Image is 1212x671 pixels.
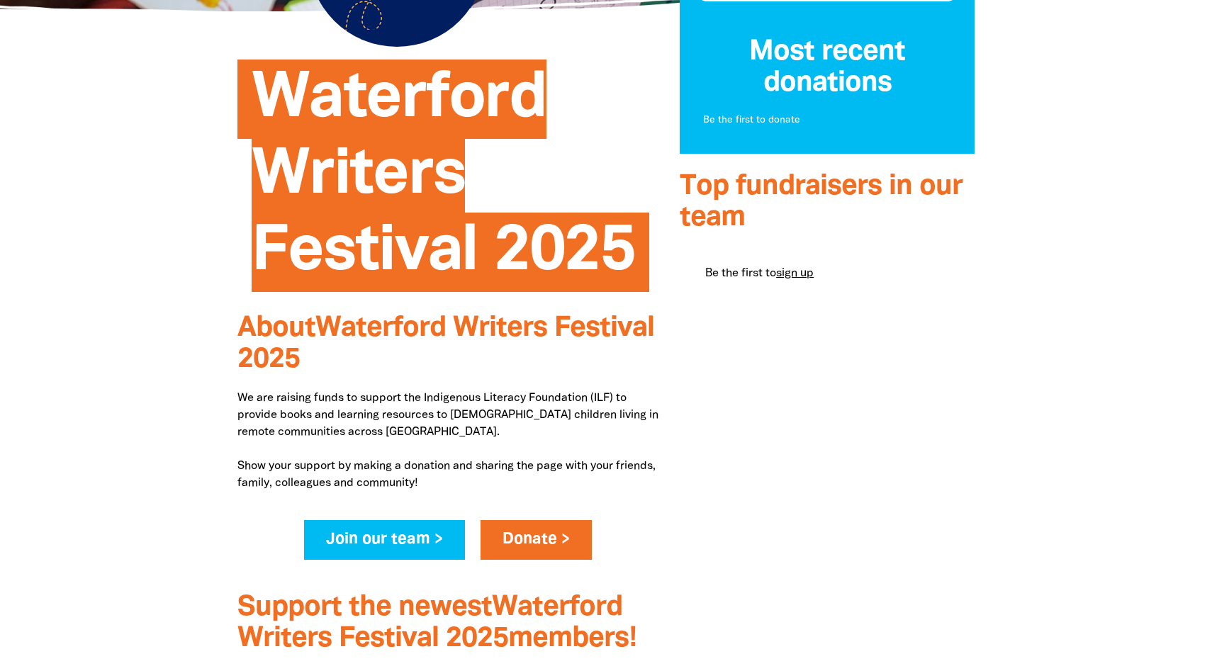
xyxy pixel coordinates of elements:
[237,594,636,652] span: Support the newest Waterford Writers Festival 2025 members!
[481,520,592,560] a: Donate >
[697,37,957,99] h3: Most recent donations
[237,315,654,373] span: About Waterford Writers Festival 2025
[776,269,814,278] a: sign up
[237,390,658,492] p: We are raising funds to support the Indigenous Literacy Foundation (ILF) to provide books and lea...
[703,113,951,128] p: Be the first to donate
[252,70,635,292] span: Waterford Writers Festival 2025
[680,174,963,231] span: Top fundraisers in our team
[697,37,957,136] div: Donation stream
[694,254,960,293] div: Paginated content
[304,520,465,560] a: Join our team >
[697,105,957,136] div: Paginated content
[694,254,960,293] div: Be the first to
